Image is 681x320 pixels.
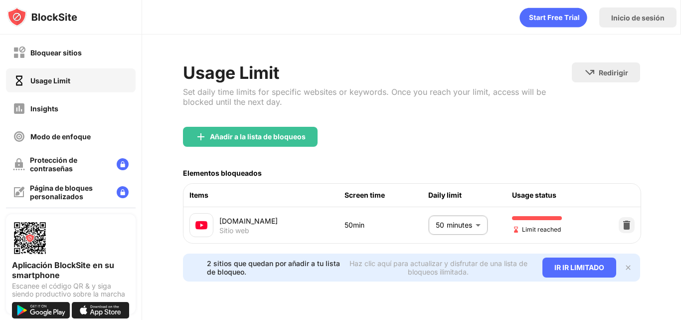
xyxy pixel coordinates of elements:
[13,130,25,143] img: focus-off.svg
[30,104,58,113] div: Insights
[346,259,530,276] div: Haz clic aquí para actualizar y disfrutar de una lista de bloqueos ilimitada.
[72,302,130,319] img: download-on-the-app-store.svg
[12,220,48,256] img: options-page-qr-code.png
[512,225,561,234] span: Limit reached
[13,186,25,198] img: customize-block-page-off.svg
[183,169,262,177] div: Elementos bloqueados
[189,190,344,201] div: Items
[344,220,428,231] div: 50min
[30,156,109,173] div: Protección de contraseñas
[12,302,70,319] img: get-it-on-google-play.svg
[519,7,587,27] div: animation
[219,216,344,226] div: [DOMAIN_NAME]
[512,226,520,234] img: hourglass-end.svg
[599,68,628,77] div: Redirigir
[12,282,130,298] div: Escanee el código QR & y siga siendo productivo sobre la marcha
[207,259,340,276] div: 2 sitios que quedan por añadir a tu lista de bloqueo.
[30,48,82,57] div: Bloquear sitios
[183,87,572,107] div: Set daily time limits for specific websites or keywords. Once you reach your limit, access will b...
[12,260,130,280] div: Aplicación BlockSite en su smartphone
[195,219,207,231] img: favicons
[542,258,616,278] div: IR IR LIMITADO
[30,184,109,201] div: Página de bloques personalizados
[30,132,91,141] div: Modo de enfoque
[428,190,512,201] div: Daily limit
[13,46,25,59] img: block-off.svg
[30,76,70,85] div: Usage Limit
[512,190,596,201] div: Usage status
[13,74,25,87] img: time-usage-on.svg
[13,102,25,115] img: insights-off.svg
[7,7,77,27] img: logo-blocksite.svg
[13,158,25,170] img: password-protection-off.svg
[611,13,665,22] div: Inicio de sesión
[183,62,572,83] div: Usage Limit
[210,133,306,141] div: Añadir a la lista de bloqueos
[436,220,472,231] p: 50 minutes
[117,158,129,170] img: lock-menu.svg
[117,186,129,198] img: lock-menu.svg
[624,264,632,272] img: x-button.svg
[344,190,428,201] div: Screen time
[219,226,249,235] div: Sitio web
